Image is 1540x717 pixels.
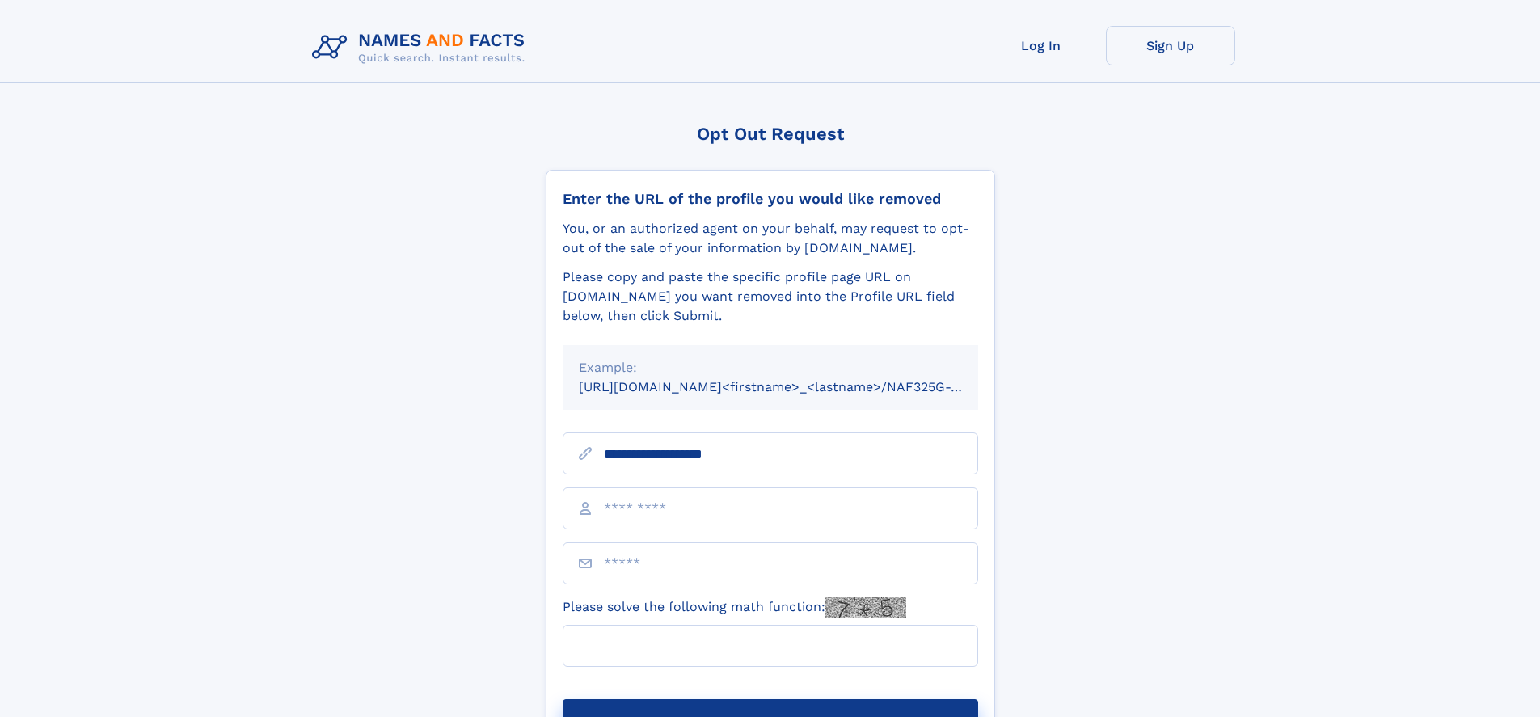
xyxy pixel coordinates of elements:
a: Log In [977,26,1106,65]
div: Enter the URL of the profile you would like removed [563,190,978,208]
div: Example: [579,358,962,377]
small: [URL][DOMAIN_NAME]<firstname>_<lastname>/NAF325G-xxxxxxxx [579,379,1009,394]
div: You, or an authorized agent on your behalf, may request to opt-out of the sale of your informatio... [563,219,978,258]
label: Please solve the following math function: [563,597,906,618]
a: Sign Up [1106,26,1235,65]
div: Opt Out Request [546,124,995,144]
img: Logo Names and Facts [306,26,538,70]
div: Please copy and paste the specific profile page URL on [DOMAIN_NAME] you want removed into the Pr... [563,268,978,326]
